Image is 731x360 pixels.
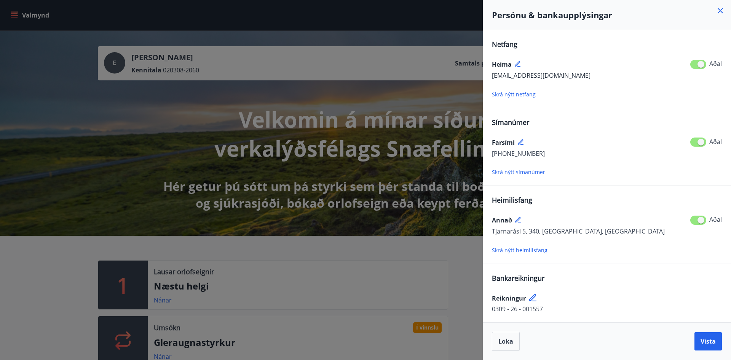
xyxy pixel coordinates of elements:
span: Farsími [492,138,515,147]
span: Loka [498,337,513,346]
button: Loka [492,332,520,351]
span: Aðal [709,138,722,146]
span: Aðal [709,215,722,224]
span: Skrá nýtt heimilisfang [492,246,547,254]
h4: Persónu & bankaupplýsingar [492,9,722,21]
span: Skrá nýtt netfang [492,91,536,98]
span: Heima [492,60,512,69]
span: Aðal [709,59,722,68]
span: Skrá nýtt símanúmer [492,168,545,176]
span: Netfang [492,40,517,49]
button: Vista [694,332,722,350]
span: [EMAIL_ADDRESS][DOMAIN_NAME] [492,71,591,80]
span: Bankareikningur [492,274,544,283]
span: Annað [492,216,512,224]
span: Reikningur [492,294,526,302]
span: Símanúmer [492,118,529,127]
span: Vista [701,337,716,346]
span: 0309 - 26 - 001557 [492,305,543,313]
span: Tjarnarási 5, 340, [GEOGRAPHIC_DATA], [GEOGRAPHIC_DATA] [492,227,665,235]
span: Heimilisfang [492,195,532,205]
span: [PHONE_NUMBER] [492,149,545,158]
